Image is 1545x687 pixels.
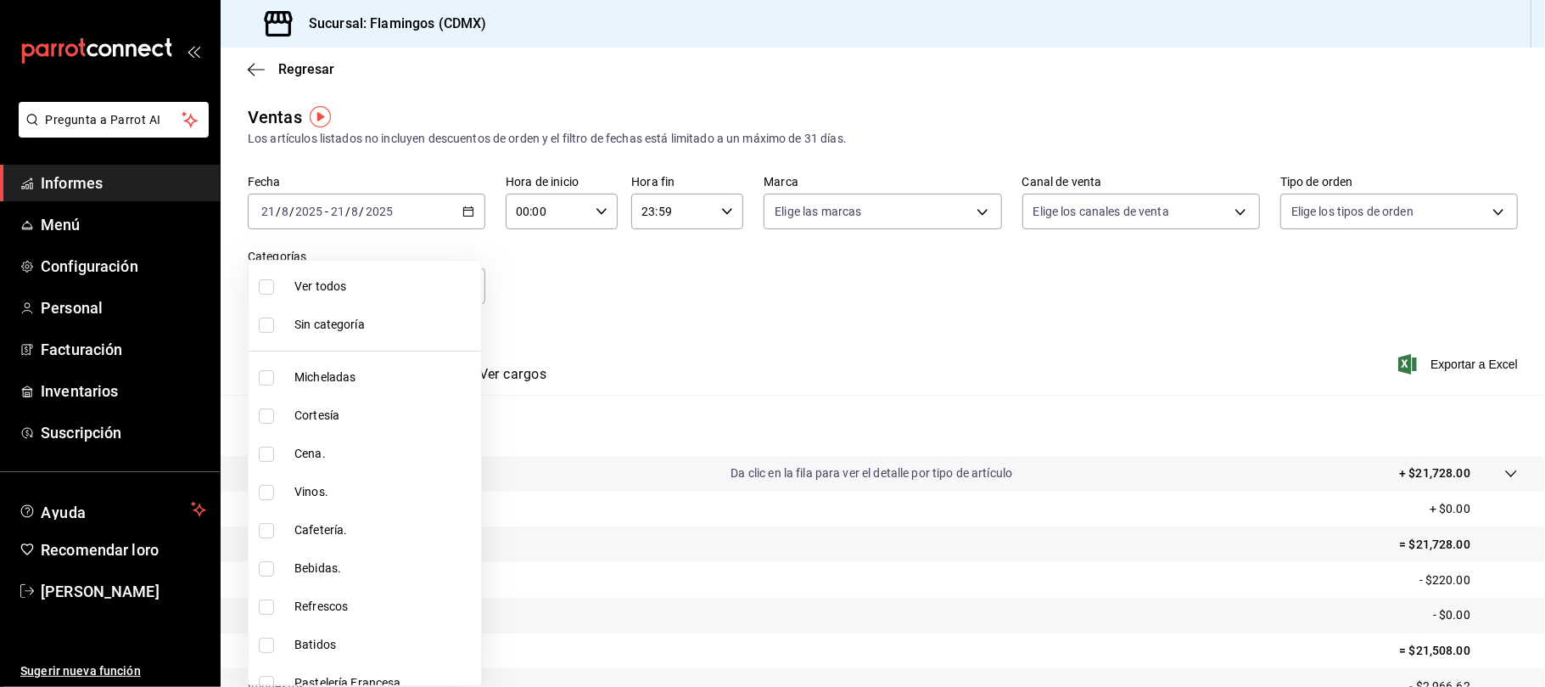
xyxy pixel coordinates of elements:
font: Sin categoría [294,318,365,331]
font: Ver todos [294,279,346,293]
font: Micheladas [294,370,355,384]
img: Marcador de información sobre herramientas [310,106,331,127]
font: Batidos [294,638,336,651]
font: Refrescos [294,600,348,613]
font: Cortesía [294,408,339,422]
font: Vinos. [294,485,328,498]
font: Bebidas. [294,561,341,575]
font: Cena. [294,447,326,460]
font: Cafetería. [294,523,347,537]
